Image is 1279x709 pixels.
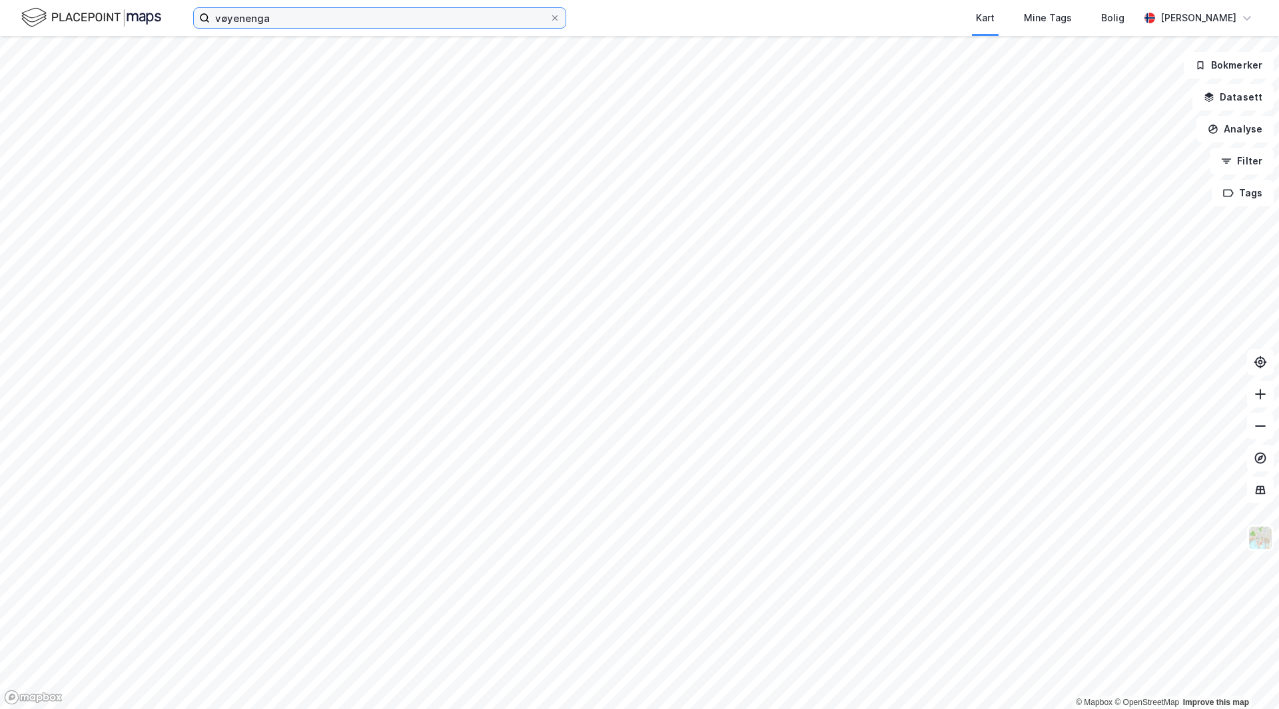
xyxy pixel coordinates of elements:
[1196,116,1274,142] button: Analyse
[976,10,995,26] div: Kart
[1183,698,1249,707] a: Improve this map
[1212,645,1279,709] iframe: Chat Widget
[1184,52,1274,79] button: Bokmerker
[4,690,63,705] a: Mapbox homepage
[1192,84,1274,111] button: Datasett
[1210,148,1274,174] button: Filter
[21,6,161,29] img: logo.f888ab2527a4732fd821a326f86c7f29.svg
[1101,10,1124,26] div: Bolig
[1114,698,1179,707] a: OpenStreetMap
[1212,180,1274,206] button: Tags
[1076,698,1112,707] a: Mapbox
[1248,525,1273,551] img: Z
[210,8,550,28] input: Søk på adresse, matrikkel, gårdeiere, leietakere eller personer
[1160,10,1236,26] div: [PERSON_NAME]
[1024,10,1072,26] div: Mine Tags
